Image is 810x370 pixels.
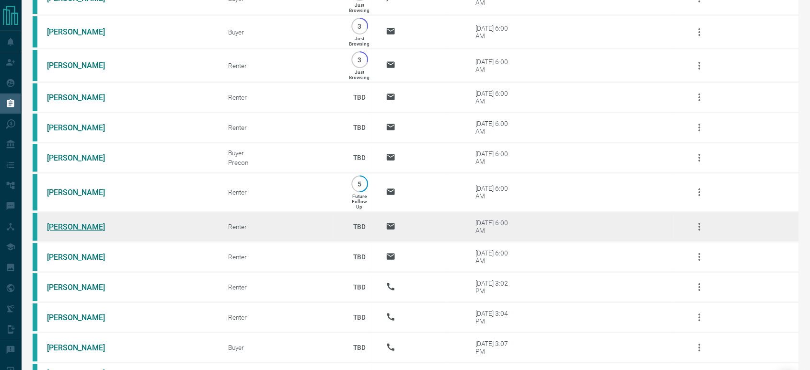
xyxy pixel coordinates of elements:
div: [DATE] 6:00 AM [475,120,516,135]
p: Just Browsing [349,2,370,13]
div: condos.ca [33,243,37,271]
a: [PERSON_NAME] [47,253,119,262]
p: TBD [347,214,371,240]
div: Buyer [228,28,333,36]
div: condos.ca [33,144,37,172]
div: condos.ca [33,16,37,47]
div: [DATE] 6:00 AM [475,185,516,200]
a: [PERSON_NAME] [47,222,119,231]
div: [DATE] 6:00 AM [475,58,516,73]
a: [PERSON_NAME] [47,283,119,292]
div: Renter [228,313,333,321]
div: condos.ca [33,334,37,361]
p: Just Browsing [349,36,370,46]
div: condos.ca [33,303,37,331]
p: TBD [347,115,371,140]
p: TBD [347,274,371,300]
a: [PERSON_NAME] [47,188,119,197]
div: Renter [228,223,333,231]
div: [DATE] 6:00 AM [475,24,516,40]
div: condos.ca [33,50,37,81]
div: Precon [228,159,333,166]
div: [DATE] 6:00 AM [475,249,516,265]
div: condos.ca [33,83,37,111]
div: [DATE] 6:00 AM [475,90,516,105]
a: [PERSON_NAME] [47,343,119,352]
p: TBD [347,304,371,330]
div: Buyer [228,344,333,351]
div: Renter [228,93,333,101]
div: condos.ca [33,174,37,210]
div: Renter [228,188,333,196]
a: [PERSON_NAME] [47,313,119,322]
div: [DATE] 3:07 PM [475,340,516,355]
div: condos.ca [33,114,37,141]
div: [DATE] 6:00 AM [475,219,516,234]
div: Renter [228,62,333,69]
div: Renter [228,124,333,131]
div: condos.ca [33,213,37,241]
p: TBD [347,84,371,110]
div: [DATE] 3:04 PM [475,310,516,325]
div: Buyer [228,149,333,157]
p: Just Browsing [349,69,370,80]
a: [PERSON_NAME] [47,153,119,162]
div: Renter [228,283,333,291]
div: Renter [228,253,333,261]
p: 5 [356,180,363,187]
a: [PERSON_NAME] [47,93,119,102]
p: TBD [347,145,371,171]
a: [PERSON_NAME] [47,61,119,70]
div: [DATE] 6:00 AM [475,150,516,165]
div: [DATE] 3:02 PM [475,279,516,295]
p: TBD [347,335,371,360]
div: condos.ca [33,273,37,301]
a: [PERSON_NAME] [47,27,119,36]
p: TBD [347,244,371,270]
p: 3 [356,23,363,30]
a: [PERSON_NAME] [47,123,119,132]
p: Future Follow Up [352,194,367,209]
p: 3 [356,56,363,63]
